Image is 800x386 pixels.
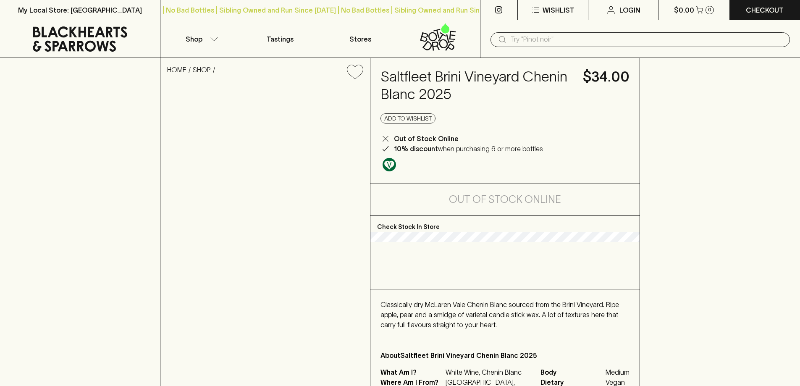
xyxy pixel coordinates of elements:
p: when purchasing 6 or more bottles [394,144,543,154]
a: SHOP [193,66,211,74]
span: Medium [606,367,630,377]
h5: Out of Stock Online [449,193,561,206]
p: Wishlist [543,5,574,15]
span: Classically dry McLaren Vale Chenin Blanc sourced from the Brini Vineyard. Ripe apple, pear and a... [380,301,619,328]
b: 10% discount [394,145,438,152]
span: Body [540,367,603,377]
p: Shop [186,34,202,44]
a: Tastings [240,20,320,58]
p: Checkout [746,5,784,15]
p: My Local Store: [GEOGRAPHIC_DATA] [18,5,142,15]
button: Add to wishlist [344,61,367,83]
a: HOME [167,66,186,74]
p: Stores [349,34,371,44]
p: White Wine, Chenin Blanc [446,367,530,377]
p: What Am I? [380,367,443,377]
p: 0 [708,8,711,12]
button: Add to wishlist [380,113,435,123]
a: Stores [320,20,400,58]
p: About Saltfleet Brini Vineyard Chenin Blanc 2025 [380,350,630,360]
h4: Saltfleet Brini Vineyard Chenin Blanc 2025 [380,68,573,103]
a: Made without the use of any animal products. [380,156,398,173]
button: Shop [160,20,240,58]
img: Vegan [383,158,396,171]
p: Check Stock In Store [370,216,640,232]
input: Try "Pinot noir" [511,33,783,46]
h4: $34.00 [583,68,630,86]
p: Tastings [267,34,294,44]
p: $0.00 [674,5,694,15]
p: Login [619,5,640,15]
p: Out of Stock Online [394,134,459,144]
